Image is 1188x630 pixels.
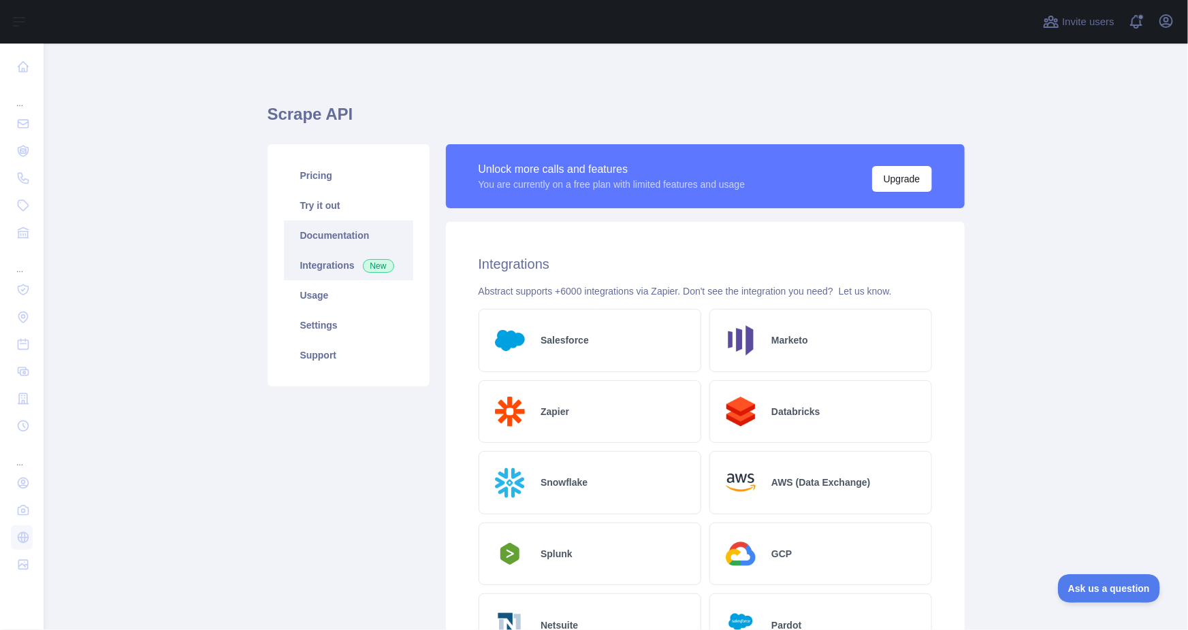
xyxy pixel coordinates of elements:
img: Logo [721,392,761,432]
div: You are currently on a free plan with limited features and usage [479,178,745,191]
span: New [363,259,394,273]
button: Upgrade [872,166,932,192]
h2: Marketo [771,333,808,347]
h2: Splunk [541,547,573,561]
h1: Scrape API [268,103,965,136]
a: Documentation [284,220,413,250]
h2: Salesforce [541,333,589,347]
a: Settings [284,310,413,340]
div: ... [11,82,33,109]
a: Pricing [284,161,413,190]
button: Let us know. [839,284,892,298]
a: Try it out [284,190,413,220]
img: Logo [721,463,761,503]
h2: Databricks [771,405,820,418]
img: Logo [490,539,530,569]
div: ... [11,248,33,275]
img: Logo [721,534,761,574]
span: Invite users [1062,14,1114,30]
a: Usage [284,280,413,310]
img: Logo [490,392,530,432]
div: Abstract supports +6000 integrations via Zapier. Don't see the integration you need? [479,284,932,298]
h2: Integrations [479,254,932,273]
div: ... [11,441,33,468]
iframe: Toggle Customer Support [1058,574,1161,603]
h2: Zapier [541,405,569,418]
a: Integrations New [284,250,413,280]
h2: Snowflake [541,476,588,489]
button: Invite users [1040,11,1117,33]
img: Logo [490,320,530,361]
h2: GCP [771,547,792,561]
div: Unlock more calls and features [479,161,745,178]
a: Support [284,340,413,370]
img: Logo [490,463,530,503]
h2: AWS (Data Exchange) [771,476,870,489]
img: Logo [721,320,761,361]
